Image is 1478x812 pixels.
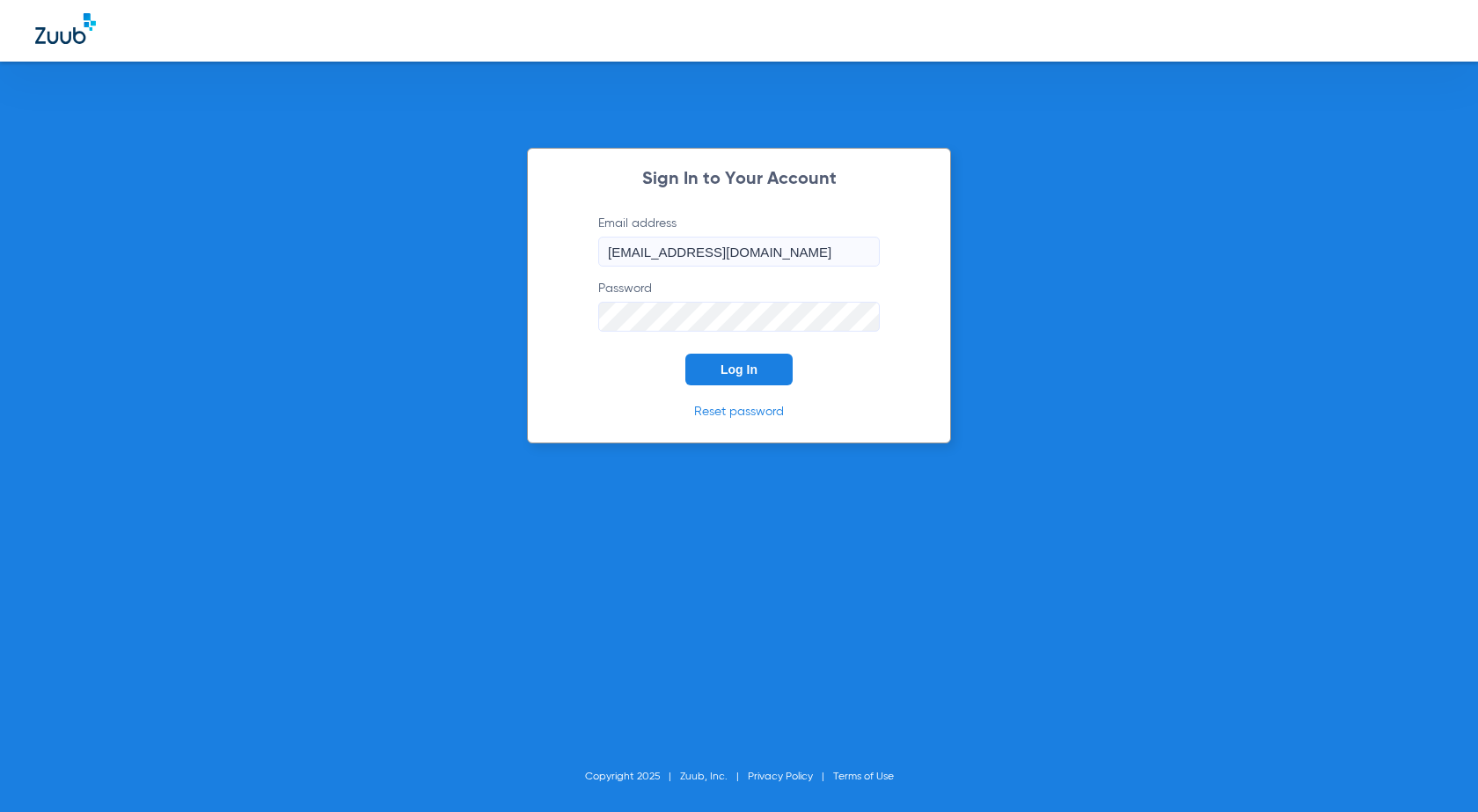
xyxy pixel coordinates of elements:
button: Log In [685,354,793,385]
iframe: Chat Widget [1390,728,1478,812]
img: Zuub Logo [35,13,96,44]
span: Log In [721,362,757,377]
label: Email address [598,215,880,267]
a: Terms of Use [833,772,894,782]
a: Reset password [694,406,784,418]
li: Copyright 2025 [585,768,680,786]
h2: Sign In to Your Account [572,171,906,188]
label: Password [598,280,880,332]
input: Email address [598,237,880,267]
a: Privacy Policy [748,772,813,782]
input: Password [598,302,880,332]
li: Zuub, Inc. [680,768,748,786]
